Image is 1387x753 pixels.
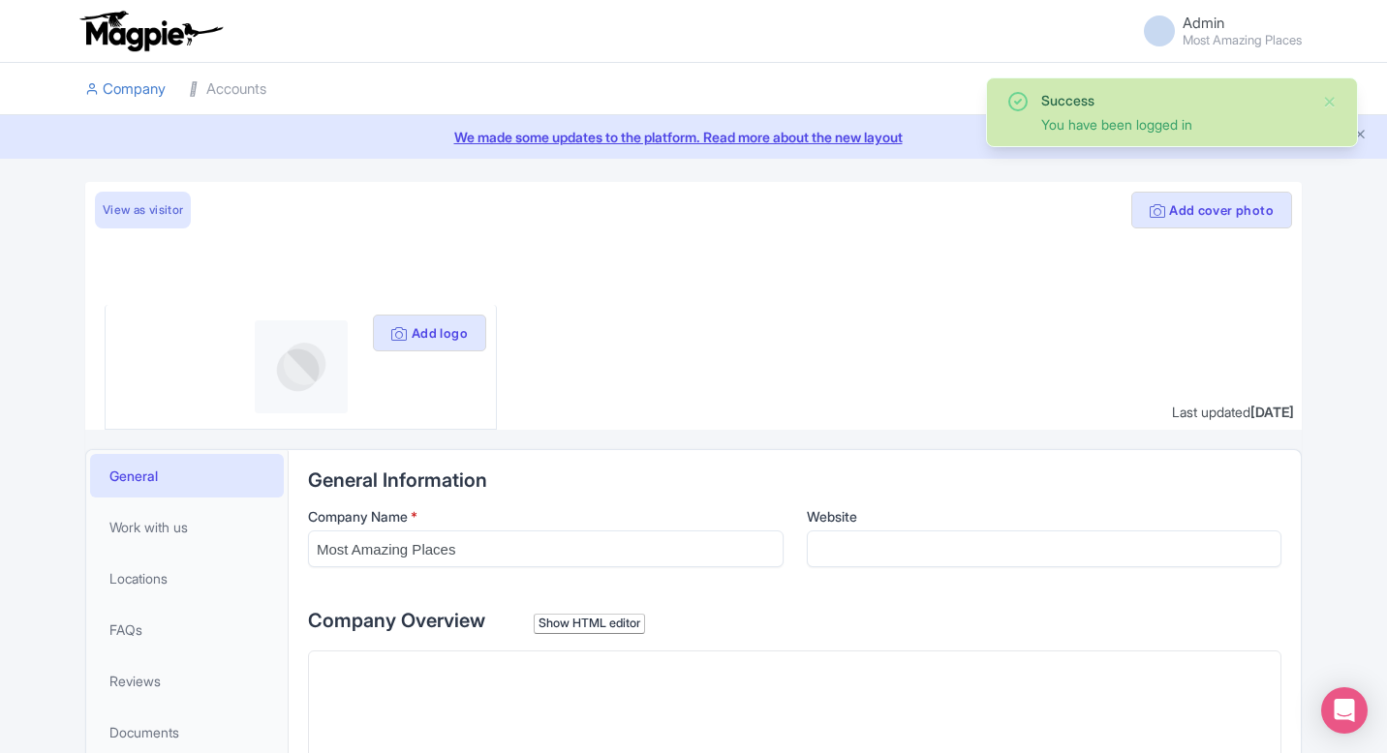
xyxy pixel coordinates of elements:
[534,614,645,634] div: Show HTML editor
[109,722,179,742] span: Documents
[255,320,348,413] img: profile-logo-d1a8e230fb1b8f12adc913e4f4d7365c.png
[1172,402,1294,422] div: Last updated
[1183,14,1224,32] span: Admin
[90,608,284,651] a: FAQs
[90,557,284,600] a: Locations
[1183,34,1302,46] small: Most Amazing Places
[1353,125,1368,147] button: Close announcement
[85,63,166,116] a: Company
[308,609,485,632] span: Company Overview
[308,469,1281,491] h2: General Information
[373,315,486,351] button: Add logo
[1041,90,1307,110] div: Success
[1041,114,1307,135] div: You have been logged in
[109,517,188,537] span: Work with us
[109,568,168,588] span: Locations
[189,63,266,116] a: Accounts
[807,508,857,525] span: Website
[1132,15,1302,46] a: Admin Most Amazing Places
[1250,404,1294,420] span: [DATE]
[1322,90,1338,113] button: Close
[1321,687,1368,734] div: Open Intercom Messenger
[90,454,284,497] a: General
[1131,192,1292,228] button: Add cover photo
[109,619,142,640] span: FAQs
[12,127,1375,147] a: We made some updates to the platform. Read more about the new layout
[90,659,284,703] a: Reviews
[76,10,226,52] img: logo-ab69f6fb50320c5b225c76a69d11143b.png
[109,671,161,691] span: Reviews
[95,192,191,228] a: View as visitor
[109,466,158,486] span: General
[308,508,408,525] span: Company Name
[90,505,284,549] a: Work with us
